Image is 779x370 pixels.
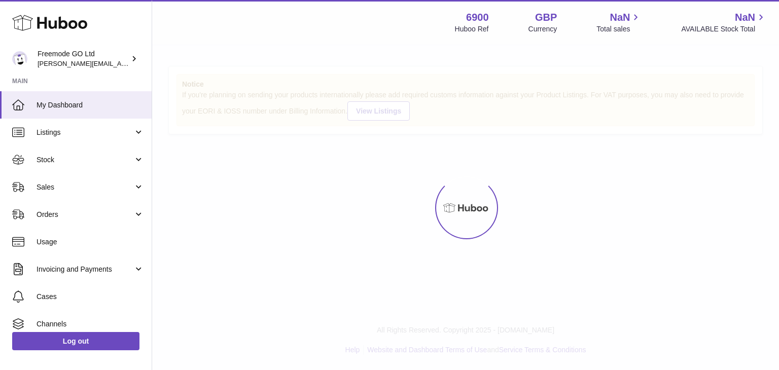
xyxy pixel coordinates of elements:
[528,24,557,34] div: Currency
[12,332,139,350] a: Log out
[681,11,767,34] a: NaN AVAILABLE Stock Total
[37,155,133,165] span: Stock
[37,319,144,329] span: Channels
[38,59,203,67] span: [PERSON_NAME][EMAIL_ADDRESS][DOMAIN_NAME]
[535,11,557,24] strong: GBP
[37,265,133,274] span: Invoicing and Payments
[37,292,144,302] span: Cases
[37,237,144,247] span: Usage
[37,182,133,192] span: Sales
[38,49,129,68] div: Freemode GO Ltd
[596,11,642,34] a: NaN Total sales
[610,11,630,24] span: NaN
[37,128,133,137] span: Listings
[466,11,489,24] strong: 6900
[681,24,767,34] span: AVAILABLE Stock Total
[735,11,755,24] span: NaN
[455,24,489,34] div: Huboo Ref
[37,100,144,110] span: My Dashboard
[12,51,27,66] img: lenka.smikniarova@gioteck.com
[37,210,133,219] span: Orders
[596,24,642,34] span: Total sales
